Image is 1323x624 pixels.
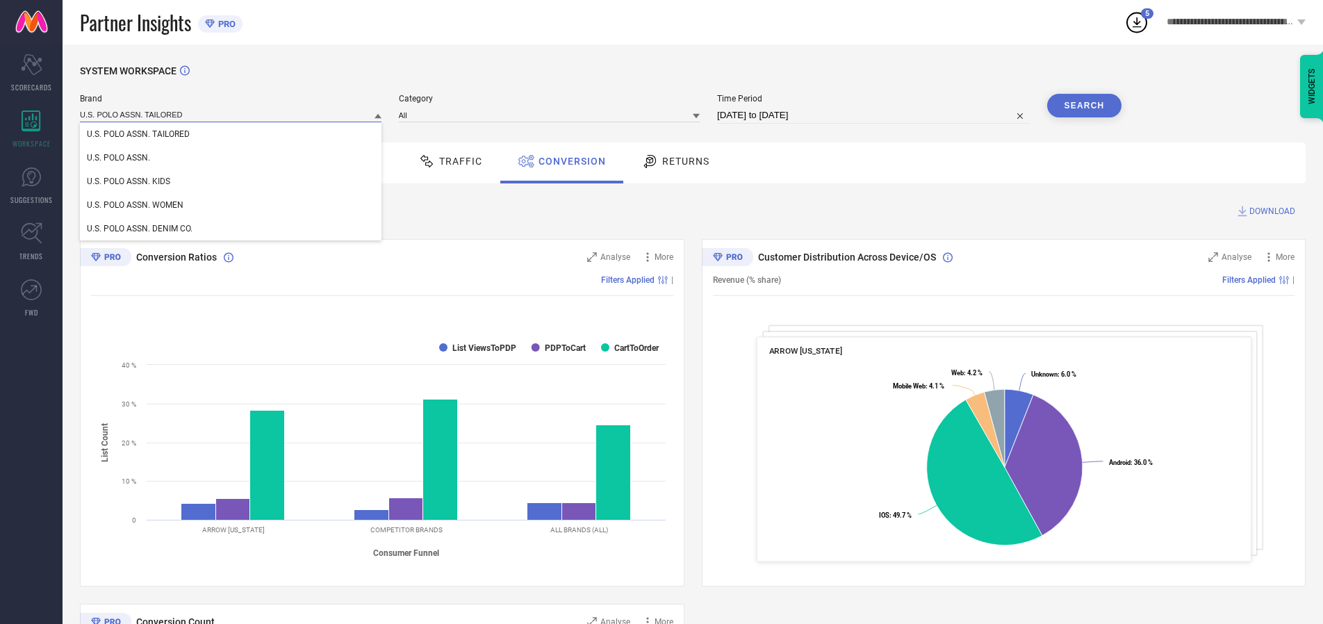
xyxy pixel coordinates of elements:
tspan: IOS [878,511,889,519]
text: 0 [132,516,136,524]
div: Premium [80,248,131,269]
div: U.S. POLO ASSN. DENIM CO. [80,217,381,240]
span: | [671,275,673,285]
tspan: Mobile Web [893,383,926,391]
input: Select time period [717,107,1030,124]
span: Filters Applied [1222,275,1276,285]
svg: Zoom [1208,252,1218,262]
text: : 4.1 % [893,383,944,391]
span: Time Period [717,94,1030,104]
span: U.S. POLO ASSN. [87,153,150,163]
span: ARROW [US_STATE] [769,346,841,356]
span: Analyse [600,252,630,262]
text: 40 % [122,361,136,369]
span: More [655,252,673,262]
tspan: Web [951,369,964,377]
span: Partner Insights [80,8,191,37]
text: 30 % [122,400,136,408]
span: U.S. POLO ASSN. WOMEN [87,200,183,210]
text: COMPETITOR BRANDS [370,526,443,534]
div: U.S. POLO ASSN. TAILORED [80,122,381,146]
span: Filters Applied [601,275,655,285]
span: Category [399,94,700,104]
tspan: Consumer Funnel [373,548,439,558]
span: Conversion [539,156,606,167]
span: More [1276,252,1295,262]
span: Analyse [1222,252,1251,262]
span: Returns [662,156,709,167]
span: TRENDS [19,251,43,261]
span: U.S. POLO ASSN. DENIM CO. [87,224,192,233]
text: ALL BRANDS (ALL) [550,526,608,534]
div: U.S. POLO ASSN. KIDS [80,170,381,193]
div: U.S. POLO ASSN. WOMEN [80,193,381,217]
tspan: List Count [100,422,110,461]
text: List ViewsToPDP [452,343,516,353]
text: 10 % [122,477,136,485]
span: Conversion Ratios [136,252,217,263]
span: FWD [25,307,38,318]
span: | [1292,275,1295,285]
button: Search [1047,94,1122,117]
span: SYSTEM WORKSPACE [80,65,176,76]
text: : 49.7 % [878,511,911,519]
span: Brand [80,94,381,104]
span: U.S. POLO ASSN. TAILORED [87,129,190,139]
tspan: Android [1109,459,1131,466]
span: WORKSPACE [13,138,51,149]
span: SUGGESTIONS [10,195,53,205]
text: : 6.0 % [1030,371,1076,379]
span: SCORECARDS [11,82,52,92]
div: Open download list [1124,10,1149,35]
text: : 4.2 % [951,369,983,377]
span: DOWNLOAD [1249,204,1295,218]
text: ARROW [US_STATE] [202,526,265,534]
tspan: Unknown [1030,371,1057,379]
span: Revenue (% share) [713,275,781,285]
span: Customer Distribution Across Device/OS [758,252,936,263]
span: U.S. POLO ASSN. KIDS [87,176,170,186]
text: CartToOrder [614,343,659,353]
text: 20 % [122,439,136,447]
text: PDPToCart [545,343,586,353]
text: : 36.0 % [1109,459,1153,466]
div: U.S. POLO ASSN. [80,146,381,170]
span: 5 [1145,9,1149,18]
div: Premium [702,248,753,269]
span: Traffic [439,156,482,167]
span: PRO [215,19,236,29]
svg: Zoom [587,252,597,262]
